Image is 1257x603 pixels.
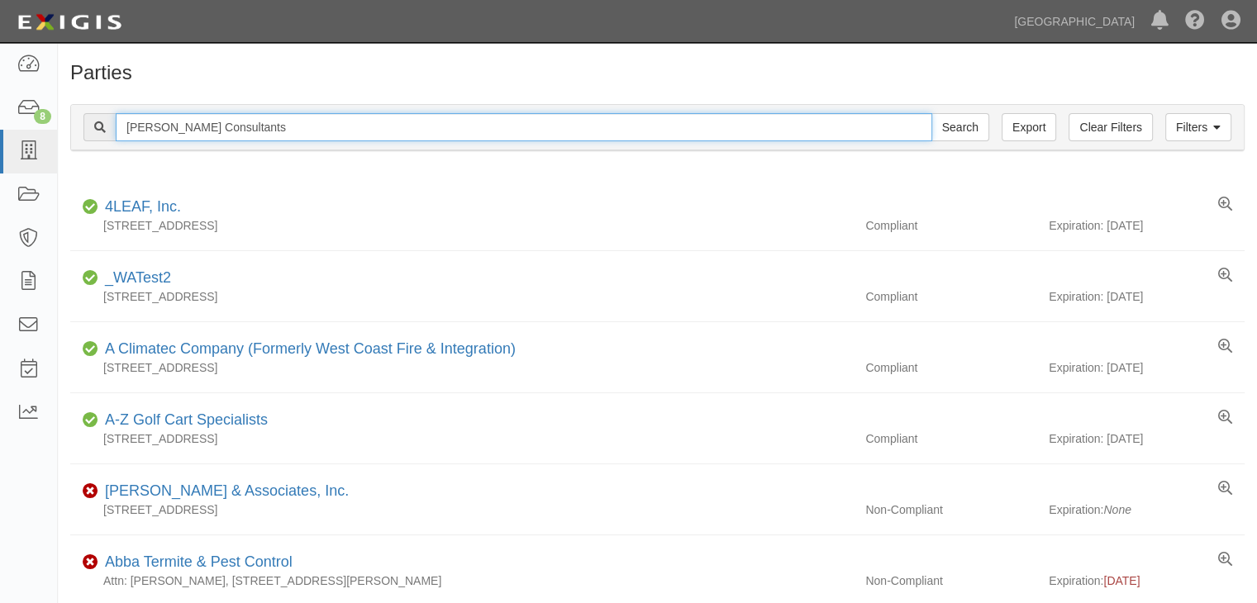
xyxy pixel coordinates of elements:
img: logo-5460c22ac91f19d4615b14bd174203de0afe785f0fc80cf4dbbc73dc1793850b.png [12,7,126,37]
div: [STREET_ADDRESS] [70,430,853,447]
h1: Parties [70,62,1245,83]
div: Attn: [PERSON_NAME], [STREET_ADDRESS][PERSON_NAME] [70,572,853,589]
div: Expiration: [DATE] [1049,217,1245,234]
i: Non-Compliant [83,486,98,497]
i: None [1103,503,1131,516]
a: A-Z Golf Cart Specialists [105,411,268,428]
div: Compliant [853,430,1049,447]
div: [STREET_ADDRESS] [70,288,853,305]
div: Non-Compliant [853,501,1049,518]
i: Compliant [83,344,98,355]
a: _WATest2 [105,269,171,286]
i: Compliant [83,202,98,213]
a: View results summary [1218,481,1232,497]
a: View results summary [1218,552,1232,568]
div: 4LEAF, Inc. [98,197,181,218]
a: 4LEAF, Inc. [105,198,181,215]
a: View results summary [1218,410,1232,426]
div: Expiration: [1049,572,1245,589]
div: Compliant [853,288,1049,305]
i: Help Center - Complianz [1185,12,1205,31]
div: Expiration: [1049,501,1245,518]
div: Expiration: [DATE] [1049,430,1245,447]
div: Expiration: [DATE] [1049,359,1245,376]
div: Compliant [853,359,1049,376]
i: Non-Compliant [83,557,98,568]
a: View results summary [1218,339,1232,355]
div: Compliant [853,217,1049,234]
div: [STREET_ADDRESS] [70,501,853,518]
i: Compliant [83,415,98,426]
div: Abba Termite & Pest Control [98,552,293,573]
div: A.J. Kirkwood & Associates, Inc. [98,481,349,502]
span: [DATE] [1103,574,1140,587]
a: View results summary [1218,197,1232,213]
div: Non-Compliant [853,572,1049,589]
div: [STREET_ADDRESS] [70,217,853,234]
input: Search [116,113,932,141]
i: Compliant [83,273,98,284]
a: Filters [1165,113,1231,141]
div: 8 [34,109,51,124]
div: _WATest2 [98,268,171,289]
a: Clear Filters [1069,113,1152,141]
a: [GEOGRAPHIC_DATA] [1006,5,1143,38]
div: [STREET_ADDRESS] [70,359,853,376]
div: Expiration: [DATE] [1049,288,1245,305]
a: Abba Termite & Pest Control [105,553,293,570]
input: Search [931,113,989,141]
a: [PERSON_NAME] & Associates, Inc. [105,482,349,499]
div: A Climatec Company (Formerly West Coast Fire & Integration) [98,339,516,360]
a: Export [1002,113,1056,141]
a: View results summary [1218,268,1232,284]
div: A-Z Golf Cart Specialists [98,410,268,431]
a: A Climatec Company (Formerly West Coast Fire & Integration) [105,340,516,357]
